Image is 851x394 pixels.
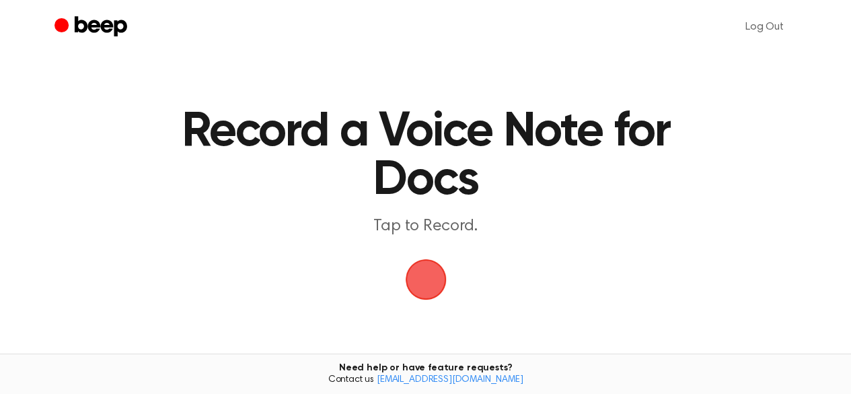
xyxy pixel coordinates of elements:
[406,259,446,300] button: Beep Logo
[732,11,797,43] a: Log Out
[377,375,523,385] a: [EMAIL_ADDRESS][DOMAIN_NAME]
[145,108,706,205] h1: Record a Voice Note for Docs
[168,216,684,238] p: Tap to Record.
[8,374,843,387] span: Contact us
[54,14,131,40] a: Beep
